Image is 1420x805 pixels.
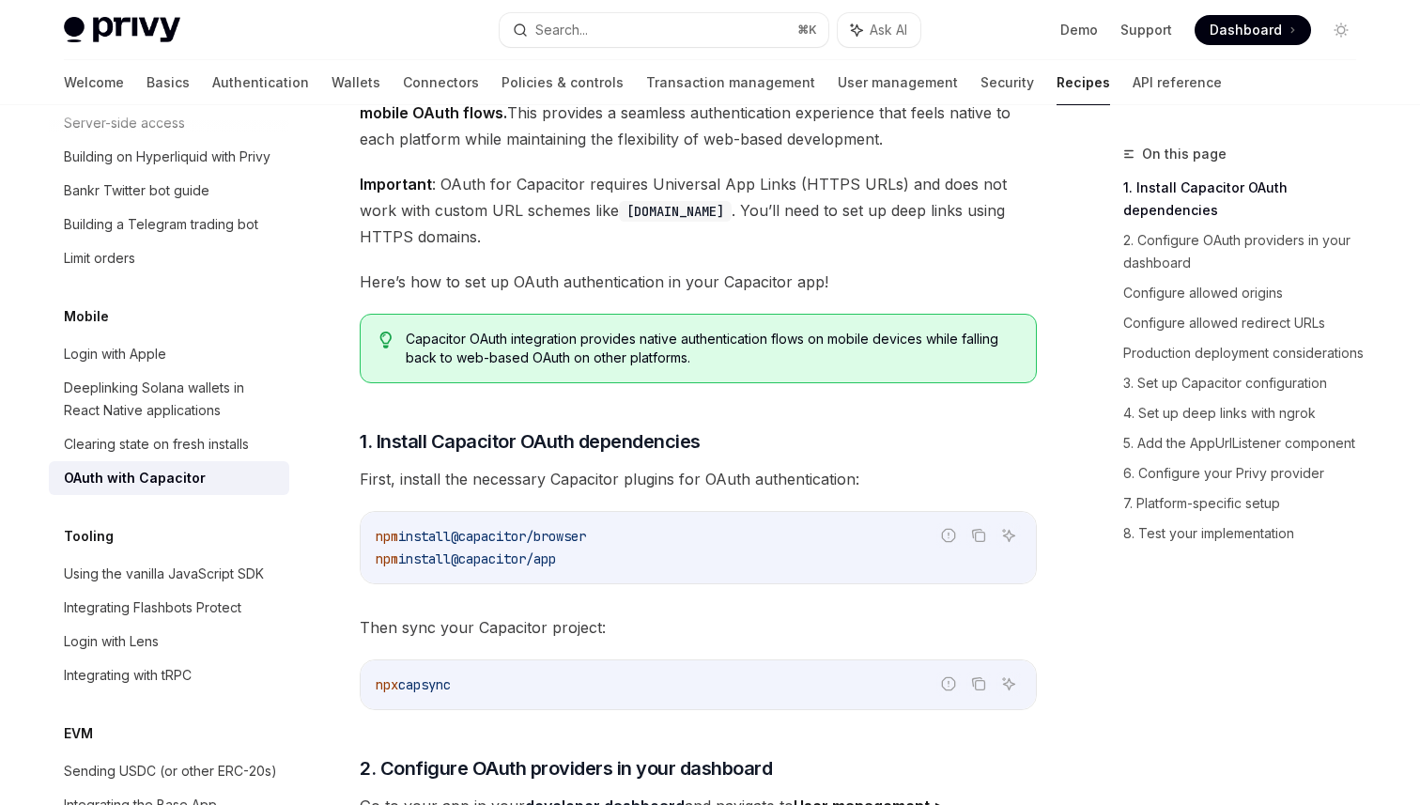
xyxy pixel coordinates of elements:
[1057,60,1110,105] a: Recipes
[1120,21,1172,39] a: Support
[1123,458,1371,488] a: 6. Configure your Privy provider
[838,60,958,105] a: User management
[398,676,421,693] span: cap
[1060,21,1098,39] a: Demo
[1123,308,1371,338] a: Configure allowed redirect URLs
[64,247,135,270] div: Limit orders
[49,241,289,275] a: Limit orders
[451,550,556,567] span: @capacitor/app
[49,591,289,625] a: Integrating Flashbots Protect
[1210,21,1282,39] span: Dashboard
[64,213,258,236] div: Building a Telegram trading bot
[1123,519,1371,549] a: 8. Test your implementation
[64,146,270,168] div: Building on Hyperliquid with Privy
[360,73,1037,152] span: This provides a seamless authentication experience that feels native to each platform while maint...
[360,171,1037,250] span: : OAuth for Capacitor requires Universal App Links (HTTPS URLs) and does not work with custom URL...
[1326,15,1356,45] button: Toggle dark mode
[212,60,309,105] a: Authentication
[1123,488,1371,519] a: 7. Platform-specific setup
[398,550,451,567] span: install
[64,630,159,653] div: Login with Lens
[360,175,432,194] strong: Important
[360,466,1037,492] span: First, install the necessary Capacitor plugins for OAuth authentication:
[64,60,124,105] a: Welcome
[936,672,961,696] button: Report incorrect code
[64,467,206,489] div: OAuth with Capacitor
[49,140,289,174] a: Building on Hyperliquid with Privy
[403,60,479,105] a: Connectors
[64,377,278,422] div: Deeplinking Solana wallets in React Native applications
[502,60,624,105] a: Policies & controls
[360,269,1037,295] span: Here’s how to set up OAuth authentication in your Capacitor app!
[49,371,289,427] a: Deeplinking Solana wallets in React Native applications
[980,60,1034,105] a: Security
[360,755,772,782] span: 2. Configure OAuth providers in your dashboard
[996,672,1021,696] button: Ask AI
[398,528,451,545] span: install
[376,550,398,567] span: npm
[376,676,398,693] span: npx
[64,433,249,456] div: Clearing state on fresh installs
[451,528,586,545] span: @capacitor/browser
[1142,143,1227,165] span: On this page
[379,332,393,348] svg: Tip
[966,523,991,548] button: Copy the contents from the code block
[376,528,398,545] span: npm
[406,330,1017,367] span: Capacitor OAuth integration provides native authentication flows on mobile devices while falling ...
[64,343,166,365] div: Login with Apple
[1123,278,1371,308] a: Configure allowed origins
[64,664,192,687] div: Integrating with tRPC
[500,13,828,47] button: Search...⌘K
[49,427,289,461] a: Clearing state on fresh installs
[619,201,732,222] code: [DOMAIN_NAME]
[646,60,815,105] a: Transaction management
[1123,338,1371,368] a: Production deployment considerations
[838,13,920,47] button: Ask AI
[996,523,1021,548] button: Ask AI
[64,722,93,745] h5: EVM
[49,337,289,371] a: Login with Apple
[360,428,701,455] span: 1. Install Capacitor OAuth dependencies
[1123,173,1371,225] a: 1. Install Capacitor OAuth dependencies
[1123,428,1371,458] a: 5. Add the AppUrlListener component
[49,461,289,495] a: OAuth with Capacitor
[1195,15,1311,45] a: Dashboard
[1123,398,1371,428] a: 4. Set up deep links with ngrok
[64,760,277,782] div: Sending USDC (or other ERC-20s)
[421,676,451,693] span: sync
[332,60,380,105] a: Wallets
[64,525,114,548] h5: Tooling
[147,60,190,105] a: Basics
[64,305,109,328] h5: Mobile
[49,208,289,241] a: Building a Telegram trading bot
[1123,368,1371,398] a: 3. Set up Capacitor configuration
[64,563,264,585] div: Using the vanilla JavaScript SDK
[49,625,289,658] a: Login with Lens
[64,17,180,43] img: light logo
[49,557,289,591] a: Using the vanilla JavaScript SDK
[360,614,1037,641] span: Then sync your Capacitor project:
[1133,60,1222,105] a: API reference
[870,21,907,39] span: Ask AI
[49,174,289,208] a: Bankr Twitter bot guide
[1123,225,1371,278] a: 2. Configure OAuth providers in your dashboard
[49,754,289,788] a: Sending USDC (or other ERC-20s)
[797,23,817,38] span: ⌘ K
[64,179,209,202] div: Bankr Twitter bot guide
[535,19,588,41] div: Search...
[49,658,289,692] a: Integrating with tRPC
[966,672,991,696] button: Copy the contents from the code block
[936,523,961,548] button: Report incorrect code
[64,596,241,619] div: Integrating Flashbots Protect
